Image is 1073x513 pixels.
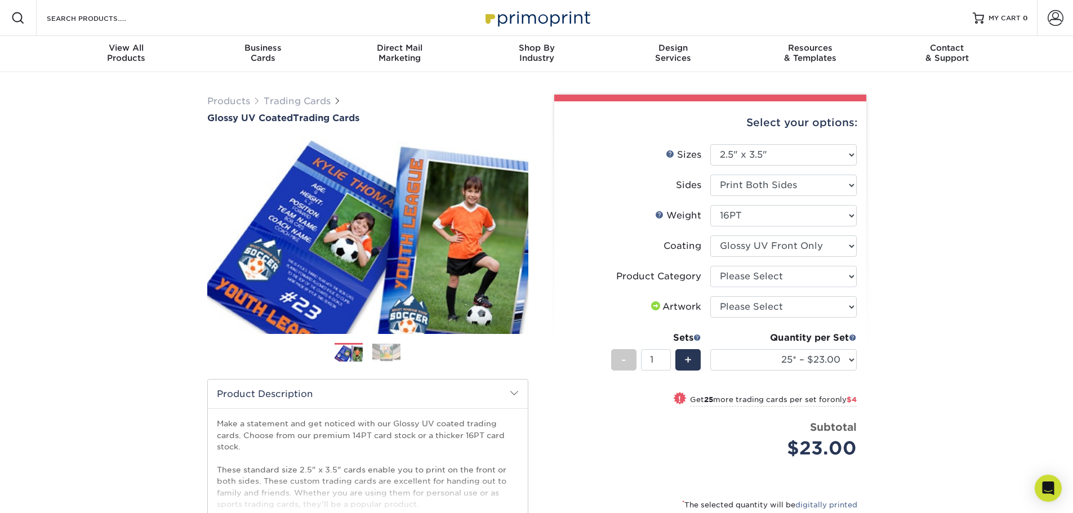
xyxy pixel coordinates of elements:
[468,43,605,63] div: Industry
[58,43,195,53] span: View All
[810,421,857,433] strong: Subtotal
[664,239,701,253] div: Coating
[621,351,626,368] span: -
[335,344,363,363] img: Trading Cards 01
[704,395,713,404] strong: 25
[264,96,331,106] a: Trading Cards
[676,179,701,192] div: Sides
[684,351,692,368] span: +
[207,113,293,123] span: Glossy UV Coated
[742,43,879,53] span: Resources
[207,96,250,106] a: Products
[468,36,605,72] a: Shop ByIndustry
[795,501,857,509] a: digitally printed
[207,124,528,346] img: Glossy UV Coated 01
[1023,14,1028,22] span: 0
[666,148,701,162] div: Sizes
[563,101,857,144] div: Select your options:
[372,344,400,361] img: Trading Cards 02
[194,43,331,53] span: Business
[480,6,593,30] img: Primoprint
[678,393,681,405] span: !
[46,11,155,25] input: SEARCH PRODUCTS.....
[58,36,195,72] a: View AllProducts
[690,395,857,407] small: Get more trading cards per set for
[710,331,857,345] div: Quantity per Set
[208,380,528,408] h2: Product Description
[989,14,1021,23] span: MY CART
[605,36,742,72] a: DesignServices
[1035,475,1062,502] div: Open Intercom Messenger
[605,43,742,53] span: Design
[719,435,857,462] div: $23.00
[879,43,1016,53] span: Contact
[655,209,701,222] div: Weight
[742,43,879,63] div: & Templates
[616,270,701,283] div: Product Category
[331,36,468,72] a: Direct MailMarketing
[331,43,468,63] div: Marketing
[649,300,701,314] div: Artwork
[194,36,331,72] a: BusinessCards
[468,43,605,53] span: Shop By
[682,501,857,509] small: The selected quantity will be
[742,36,879,72] a: Resources& Templates
[207,113,528,123] a: Glossy UV CoatedTrading Cards
[207,113,528,123] h1: Trading Cards
[194,43,331,63] div: Cards
[611,331,701,345] div: Sets
[605,43,742,63] div: Services
[847,395,857,404] span: $4
[830,395,857,404] span: only
[331,43,468,53] span: Direct Mail
[58,43,195,63] div: Products
[879,36,1016,72] a: Contact& Support
[879,43,1016,63] div: & Support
